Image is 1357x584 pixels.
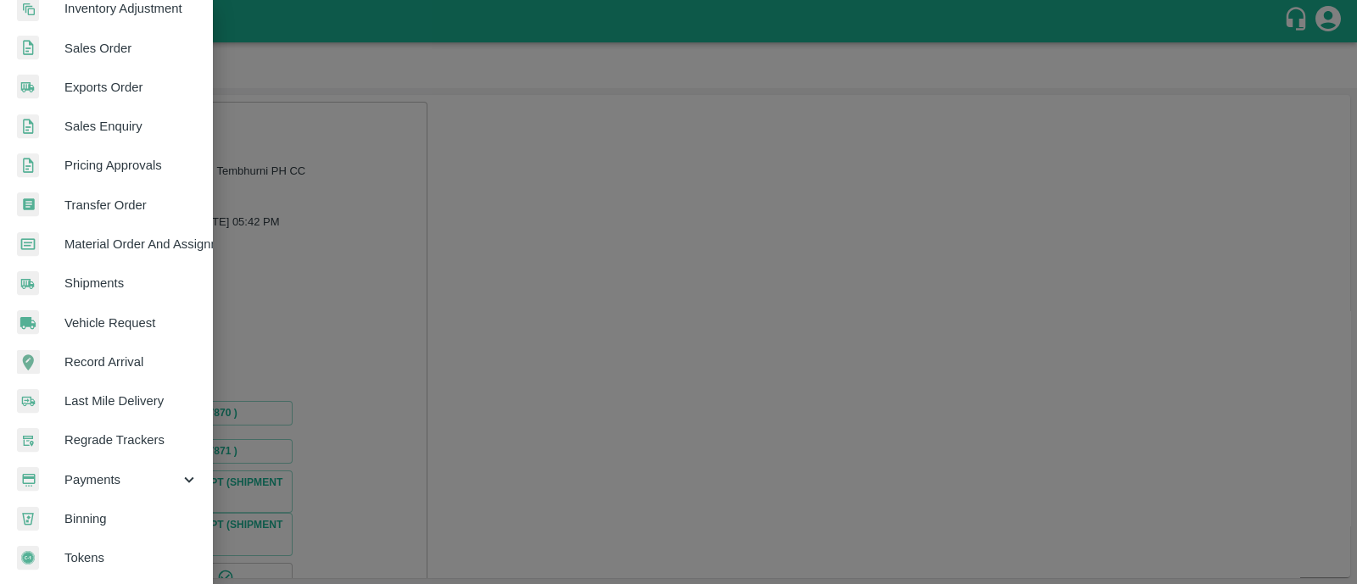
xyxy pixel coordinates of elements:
[17,389,39,414] img: delivery
[17,232,39,257] img: centralMaterial
[17,36,39,60] img: sales
[64,548,198,567] span: Tokens
[64,392,198,410] span: Last Mile Delivery
[64,353,198,371] span: Record Arrival
[64,156,198,175] span: Pricing Approvals
[17,467,39,492] img: payment
[17,310,39,335] img: vehicle
[17,507,39,531] img: bin
[64,235,198,253] span: Material Order And Assignment
[17,153,39,178] img: sales
[17,192,39,217] img: whTransfer
[17,546,39,570] img: tokens
[17,114,39,139] img: sales
[64,314,198,332] span: Vehicle Request
[64,78,198,97] span: Exports Order
[17,75,39,99] img: shipments
[17,428,39,453] img: whTracker
[64,117,198,136] span: Sales Enquiry
[64,39,198,58] span: Sales Order
[64,431,198,449] span: Regrade Trackers
[64,509,198,528] span: Binning
[17,271,39,296] img: shipments
[64,196,198,214] span: Transfer Order
[17,350,40,374] img: recordArrival
[64,470,180,489] span: Payments
[64,274,198,292] span: Shipments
